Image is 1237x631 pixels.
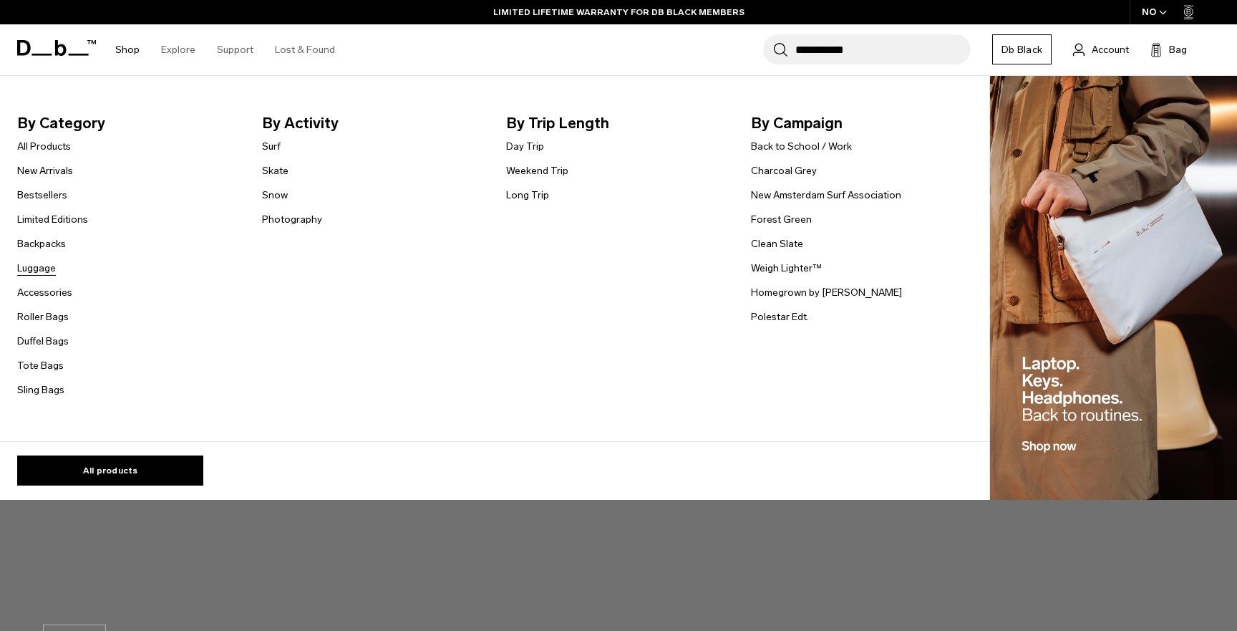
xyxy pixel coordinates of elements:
[17,358,64,373] a: Tote Bags
[506,163,568,178] a: Weekend Trip
[751,163,817,178] a: Charcoal Grey
[493,6,744,19] a: LIMITED LIFETIME WARRANTY FOR DB BLACK MEMBERS
[751,285,902,300] a: Homegrown by [PERSON_NAME]
[506,188,549,203] a: Long Trip
[217,24,253,75] a: Support
[17,139,71,154] a: All Products
[17,285,72,300] a: Accessories
[1073,41,1129,58] a: Account
[17,334,69,349] a: Duffel Bags
[161,24,195,75] a: Explore
[262,139,281,154] a: Surf
[262,188,288,203] a: Snow
[262,163,288,178] a: Skate
[751,112,973,135] span: By Campaign
[751,261,822,276] a: Weigh Lighter™
[506,112,728,135] span: By Trip Length
[17,163,73,178] a: New Arrivals
[1150,41,1187,58] button: Bag
[17,112,239,135] span: By Category
[506,139,544,154] a: Day Trip
[990,76,1237,501] img: Db
[751,188,901,203] a: New Amsterdam Surf Association
[262,112,484,135] span: By Activity
[115,24,140,75] a: Shop
[17,456,203,486] a: All products
[751,139,852,154] a: Back to School / Work
[17,236,66,251] a: Backpacks
[751,236,803,251] a: Clean Slate
[1092,42,1129,57] span: Account
[105,24,346,75] nav: Main Navigation
[992,34,1052,64] a: Db Black
[751,212,812,227] a: Forest Green
[17,382,64,398] a: Sling Bags
[1169,42,1187,57] span: Bag
[275,24,335,75] a: Lost & Found
[17,212,88,227] a: Limited Editions
[17,309,69,324] a: Roller Bags
[262,212,322,227] a: Photography
[751,309,809,324] a: Polestar Edt.
[17,188,67,203] a: Bestsellers
[17,261,56,276] a: Luggage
